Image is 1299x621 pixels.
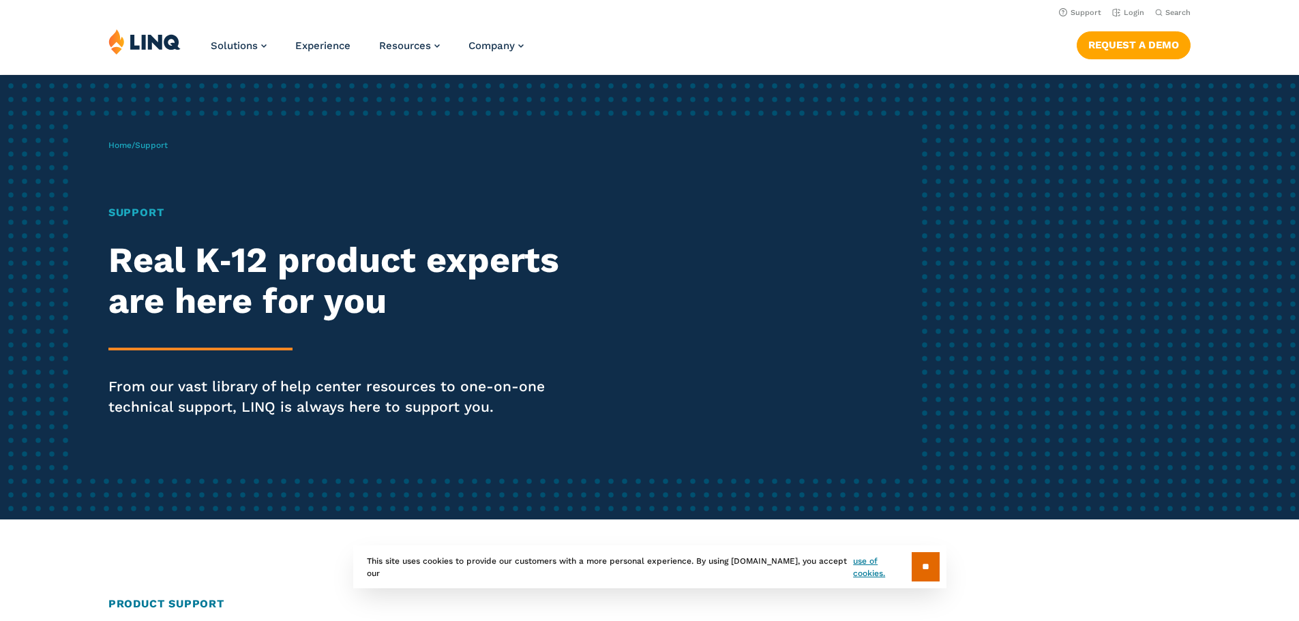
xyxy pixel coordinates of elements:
[108,240,609,322] h2: Real K‑12 product experts are here for you
[1155,7,1191,18] button: Open Search Bar
[853,555,911,579] a: use of cookies.
[211,40,267,52] a: Solutions
[211,40,258,52] span: Solutions
[379,40,440,52] a: Resources
[108,140,168,150] span: /
[108,205,609,221] h1: Support
[1077,29,1191,59] nav: Button Navigation
[108,29,181,55] img: LINQ | K‑12 Software
[1165,8,1191,17] span: Search
[379,40,431,52] span: Resources
[1112,8,1144,17] a: Login
[135,140,168,150] span: Support
[468,40,515,52] span: Company
[353,545,946,588] div: This site uses cookies to provide our customers with a more personal experience. By using [DOMAIN...
[108,140,132,150] a: Home
[1059,8,1101,17] a: Support
[211,29,524,74] nav: Primary Navigation
[108,376,609,417] p: From our vast library of help center resources to one-on-one technical support, LINQ is always he...
[468,40,524,52] a: Company
[295,40,350,52] a: Experience
[1077,31,1191,59] a: Request a Demo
